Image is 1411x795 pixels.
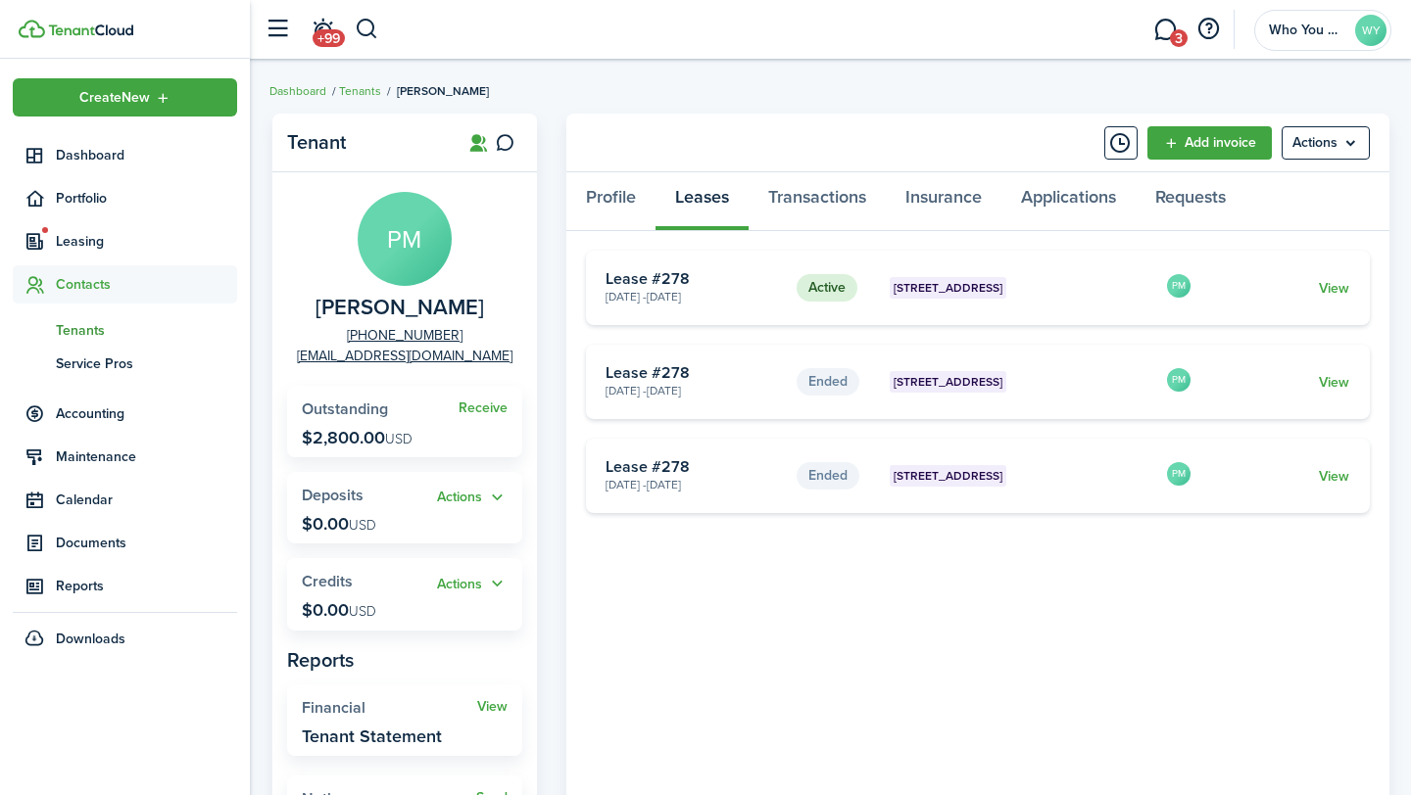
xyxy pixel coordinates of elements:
a: Profile [566,172,656,231]
span: Pedro Marroquin [316,296,484,320]
card-title: Lease #278 [606,364,782,382]
p: $0.00 [302,514,376,534]
span: USD [349,515,376,536]
span: [STREET_ADDRESS] [894,467,1002,485]
a: Insurance [886,172,1001,231]
a: Dashboard [269,82,326,100]
span: Deposits [302,484,364,506]
widget-stats-description: Tenant Statement [302,726,442,746]
p: $2,800.00 [302,428,413,447]
span: Service Pros [56,353,237,374]
a: Receive [459,400,508,416]
img: TenantCloud [19,20,45,38]
span: Contacts [56,274,237,295]
button: Timeline [1104,126,1138,160]
menu-btn: Actions [1282,126,1370,160]
widget-stats-title: Financial [302,699,477,717]
card-title: Lease #278 [606,458,782,476]
avatar-text: PM [358,192,452,286]
status: Ended [797,368,859,396]
button: Open menu [1282,126,1370,160]
button: Open menu [13,78,237,117]
status: Ended [797,462,859,490]
span: Accounting [56,403,237,424]
span: Downloads [56,629,125,649]
span: Maintenance [56,446,237,467]
span: [PERSON_NAME] [397,82,489,100]
span: Reports [56,576,237,596]
panel-main-subtitle: Reports [287,645,522,675]
a: Messaging [1146,5,1184,55]
span: Create New [79,91,150,105]
button: Open resource center [1192,13,1225,46]
a: View [477,699,508,715]
span: USD [349,601,376,622]
button: Actions [437,487,508,509]
span: Leasing [56,231,237,252]
button: Actions [437,573,508,595]
card-description: [DATE] - [DATE] [606,476,782,493]
span: Portfolio [56,188,237,209]
button: Open sidebar [259,11,296,48]
status: Active [797,274,857,302]
a: Tenants [339,82,381,100]
button: Search [355,13,379,46]
button: Open menu [437,487,508,509]
a: Notifications [304,5,341,55]
a: [EMAIL_ADDRESS][DOMAIN_NAME] [297,346,512,366]
span: Who You Management LLC [1269,23,1347,37]
card-description: [DATE] - [DATE] [606,288,782,305]
a: View [1319,372,1349,393]
a: Add invoice [1147,126,1272,160]
a: Transactions [749,172,886,231]
span: Outstanding [302,397,388,420]
a: View [1319,466,1349,487]
avatar-text: WY [1355,15,1387,46]
card-description: [DATE] - [DATE] [606,382,782,399]
span: +99 [313,29,345,47]
span: [STREET_ADDRESS] [894,373,1002,391]
span: Credits [302,570,353,592]
span: USD [385,429,413,449]
card-title: Lease #278 [606,270,782,288]
button: Open menu [437,573,508,595]
a: Requests [1136,172,1245,231]
img: TenantCloud [48,24,133,36]
span: Dashboard [56,145,237,165]
a: View [1319,278,1349,299]
span: 3 [1170,29,1188,47]
p: $0.00 [302,600,376,620]
a: Tenants [13,313,237,347]
span: Calendar [56,490,237,510]
a: Reports [13,567,237,605]
span: Tenants [56,320,237,341]
a: Applications [1001,172,1136,231]
span: Documents [56,533,237,553]
panel-main-title: Tenant [287,131,444,154]
span: [STREET_ADDRESS] [894,279,1002,297]
a: [PHONE_NUMBER] [347,325,462,346]
a: Service Pros [13,347,237,380]
a: Dashboard [13,136,237,174]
